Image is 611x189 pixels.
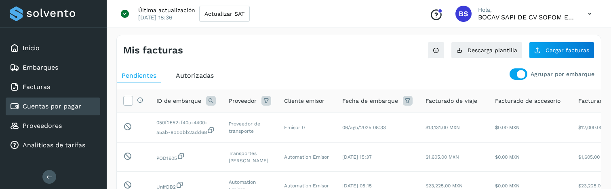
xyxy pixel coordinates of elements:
span: Proveedor [229,97,257,105]
td: Proveedor de transporte [222,113,278,143]
span: Cliente emisor [284,97,324,105]
p: Agrupar por embarque [531,71,594,78]
p: Hola, [478,6,575,13]
div: Proveedores [6,117,100,135]
a: Proveedores [23,122,62,130]
div: Analiticas de tarifas [6,136,100,154]
span: $0.00 MXN [495,154,520,160]
span: 4eda595c-3e6f-4bb3-a527-12244f2b1607 [156,155,185,161]
span: $0.00 MXN [495,183,520,189]
span: [DATE] 15:37 [342,154,372,160]
span: $23,225.00 MXN [426,183,463,189]
button: Descarga plantilla [451,42,523,59]
span: d0629c17-c7b1-40e0-a1b9-54b685b20d28 [156,120,215,135]
a: Inicio [23,44,40,52]
span: Autorizadas [176,72,214,79]
button: Cargar facturas [529,42,594,59]
div: Cuentas por pagar [6,98,100,115]
td: Automation Emisor [278,143,336,172]
span: $13,131.00 MXN [426,125,460,130]
p: [DATE] 18:36 [138,14,173,21]
span: Actualizar SAT [204,11,244,17]
span: Cargar facturas [546,47,589,53]
span: Facturado de accesorio [495,97,560,105]
span: [DATE] 05:15 [342,183,372,189]
a: Analiticas de tarifas [23,141,85,149]
span: Descarga plantilla [468,47,517,53]
div: Inicio [6,39,100,57]
td: Emisor 0 [278,113,336,143]
a: Facturas [23,83,50,91]
button: Actualizar SAT [199,6,250,22]
span: Facturado de viaje [426,97,477,105]
span: $0.00 MXN [495,125,520,130]
div: Facturas [6,78,100,96]
p: Última actualización [138,6,195,14]
h4: Mis facturas [123,45,183,56]
p: BOCAV SAPI DE CV SOFOM ENR [478,13,575,21]
span: $1,605.00 MXN [426,154,459,160]
span: Fecha de embarque [342,97,398,105]
td: Transportes [PERSON_NAME] [222,143,278,172]
a: Cuentas por pagar [23,102,81,110]
span: ID de embarque [156,97,201,105]
a: Embarques [23,64,58,71]
span: 06/ago/2025 08:33 [342,125,386,130]
div: Embarques [6,59,100,76]
span: Pendientes [122,72,156,79]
